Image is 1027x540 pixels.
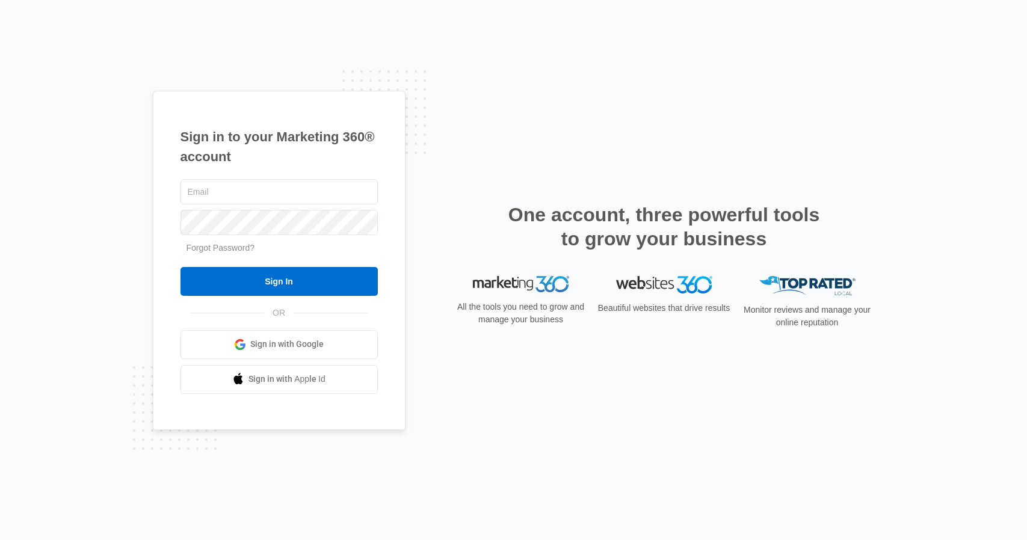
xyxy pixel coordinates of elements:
p: All the tools you need to grow and manage your business [454,301,588,326]
span: Sign in with Google [250,338,324,351]
input: Email [180,179,378,204]
img: Marketing 360 [473,276,569,293]
img: Top Rated Local [759,276,856,296]
a: Forgot Password? [187,243,255,253]
p: Beautiful websites that drive results [597,302,732,314]
img: Websites 360 [616,276,712,293]
span: OR [264,307,294,319]
p: Monitor reviews and manage your online reputation [740,304,875,329]
a: Sign in with Google [180,330,378,359]
input: Sign In [180,267,378,296]
h1: Sign in to your Marketing 360® account [180,127,378,167]
h2: One account, three powerful tools to grow your business [505,203,824,251]
a: Sign in with Apple Id [180,365,378,394]
span: Sign in with Apple Id [248,373,325,385]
